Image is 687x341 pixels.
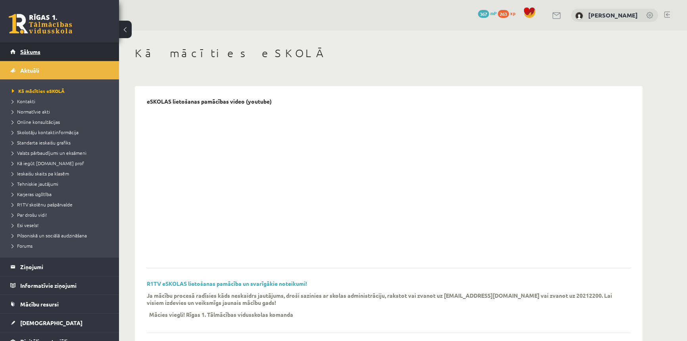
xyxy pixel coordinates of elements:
span: [DEMOGRAPHIC_DATA] [20,319,83,326]
legend: Ziņojumi [20,258,109,276]
span: 367 [478,10,489,18]
a: R1TV eSKOLAS lietošanas pamācība un svarīgākie noteikumi! [147,280,307,287]
span: Karjeras izglītība [12,191,52,197]
a: Pilsoniskā un sociālā audzināšana [12,232,111,239]
a: Valsts pārbaudījumi un eksāmeni [12,149,111,156]
span: mP [490,10,497,16]
a: Standarta ieskaišu grafiks [12,139,111,146]
span: Kā mācīties eSKOLĀ [12,88,65,94]
span: 263 [498,10,509,18]
span: Pilsoniskā un sociālā audzināšana [12,232,87,239]
span: xp [510,10,515,16]
p: Ja mācību procesā radīsies kāds neskaidrs jautājums, droši sazinies ar skolas administrāciju, rak... [147,292,619,306]
span: Valsts pārbaudījumi un eksāmeni [12,150,86,156]
span: Mācību resursi [20,301,59,308]
a: Kontakti [12,98,111,105]
span: Aktuāli [20,67,39,74]
p: eSKOLAS lietošanas pamācības video (youtube) [147,98,272,105]
a: Forums [12,242,111,249]
a: Informatīvie ziņojumi [10,276,109,295]
legend: Informatīvie ziņojumi [20,276,109,295]
a: Par drošu vidi! [12,211,111,218]
a: Esi vesels! [12,222,111,229]
a: Mācību resursi [10,295,109,313]
a: Normatīvie akti [12,108,111,115]
a: Skolotāju kontaktinformācija [12,129,111,136]
a: Sākums [10,42,109,61]
p: Mācies viegli! [149,311,185,318]
h1: Kā mācīties eSKOLĀ [135,46,643,60]
a: [PERSON_NAME] [588,11,638,19]
span: Online konsultācijas [12,119,60,125]
a: Kā iegūt [DOMAIN_NAME] prof [12,160,111,167]
span: Tehniskie jautājumi [12,181,58,187]
span: R1TV skolēnu pašpārvalde [12,201,73,208]
span: Sākums [20,48,40,55]
p: Rīgas 1. Tālmācības vidusskolas komanda [186,311,293,318]
a: 367 mP [478,10,497,16]
a: Tehniskie jautājumi [12,180,111,187]
img: Ingus Riciks [575,12,583,20]
a: Ieskaišu skaits pa klasēm [12,170,111,177]
a: Ziņojumi [10,258,109,276]
span: Kā iegūt [DOMAIN_NAME] prof [12,160,84,166]
a: R1TV skolēnu pašpārvalde [12,201,111,208]
a: Rīgas 1. Tālmācības vidusskola [9,14,72,34]
a: Karjeras izglītība [12,191,111,198]
span: Esi vesels! [12,222,38,228]
span: Forums [12,243,33,249]
a: [DEMOGRAPHIC_DATA] [10,314,109,332]
a: 263 xp [498,10,519,16]
span: Ieskaišu skaits pa klasēm [12,170,69,177]
span: Kontakti [12,98,35,104]
a: Aktuāli [10,61,109,79]
span: Skolotāju kontaktinformācija [12,129,79,135]
span: Par drošu vidi! [12,212,47,218]
span: Normatīvie akti [12,108,50,115]
a: Online konsultācijas [12,118,111,125]
span: Standarta ieskaišu grafiks [12,139,71,146]
a: Kā mācīties eSKOLĀ [12,87,111,94]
